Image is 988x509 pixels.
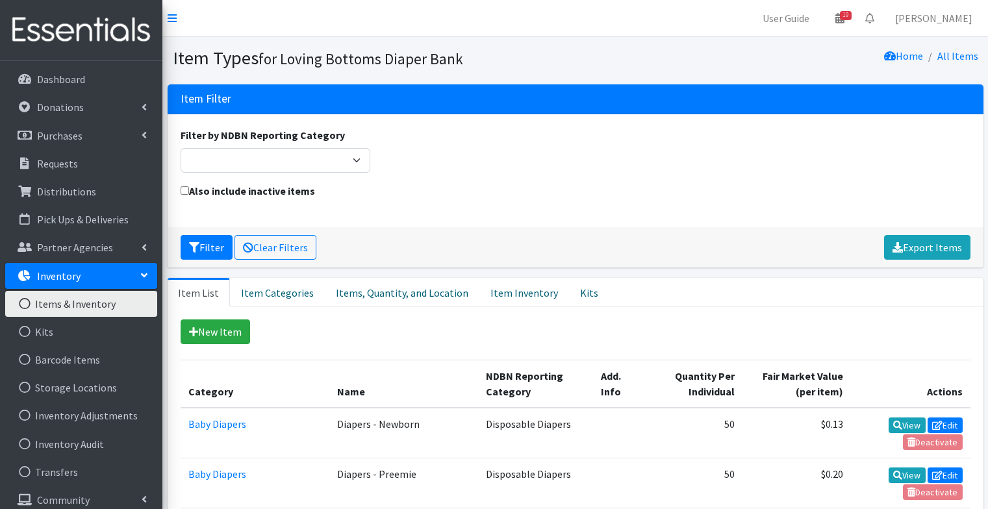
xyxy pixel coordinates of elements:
[5,403,157,428] a: Inventory Adjustments
[889,467,926,483] a: View
[5,431,157,457] a: Inventory Audit
[5,319,157,345] a: Kits
[840,11,852,20] span: 19
[593,360,642,408] th: Add. Info
[742,408,851,458] td: $0.13
[37,129,82,142] p: Purchases
[851,360,970,408] th: Actions
[642,360,742,408] th: Quantity Per Individual
[168,278,230,306] a: Item List
[188,467,246,480] a: Baby Diapers
[173,47,571,69] h1: Item Types
[5,375,157,401] a: Storage Locations
[889,417,926,433] a: View
[5,151,157,177] a: Requests
[37,241,113,254] p: Partner Agencies
[181,360,329,408] th: Category
[325,278,479,306] a: Items, Quantity, and Location
[329,408,478,458] td: Diapers - Newborn
[884,49,923,62] a: Home
[5,179,157,205] a: Distributions
[37,213,129,226] p: Pick Ups & Deliveries
[181,183,315,199] label: Also include inactive items
[37,493,90,506] p: Community
[37,73,85,86] p: Dashboard
[5,263,157,289] a: Inventory
[37,157,78,170] p: Requests
[329,360,478,408] th: Name
[825,5,855,31] a: 19
[752,5,820,31] a: User Guide
[37,185,96,198] p: Distributions
[181,235,233,260] button: Filter
[478,360,593,408] th: NDBN Reporting Category
[37,269,81,282] p: Inventory
[181,127,345,143] label: Filter by NDBN Reporting Category
[5,347,157,373] a: Barcode Items
[928,417,963,433] a: Edit
[742,458,851,508] td: $0.20
[259,49,463,68] small: for Loving Bottoms Diaper Bank
[742,360,851,408] th: Fair Market Value (per item)
[37,101,84,114] p: Donations
[188,417,246,430] a: Baby Diapers
[928,467,963,483] a: Edit
[181,319,250,344] a: New Item
[329,458,478,508] td: Diapers - Preemie
[234,235,316,260] a: Clear Filters
[5,94,157,120] a: Donations
[479,278,569,306] a: Item Inventory
[5,291,157,317] a: Items & Inventory
[5,206,157,232] a: Pick Ups & Deliveries
[5,459,157,485] a: Transfers
[5,66,157,92] a: Dashboard
[642,408,742,458] td: 50
[642,458,742,508] td: 50
[885,5,983,31] a: [PERSON_NAME]
[937,49,978,62] a: All Items
[181,186,189,195] input: Also include inactive items
[5,123,157,149] a: Purchases
[478,408,593,458] td: Disposable Diapers
[5,8,157,52] img: HumanEssentials
[230,278,325,306] a: Item Categories
[181,92,231,106] h3: Item Filter
[569,278,609,306] a: Kits
[5,234,157,260] a: Partner Agencies
[884,235,970,260] a: Export Items
[478,458,593,508] td: Disposable Diapers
